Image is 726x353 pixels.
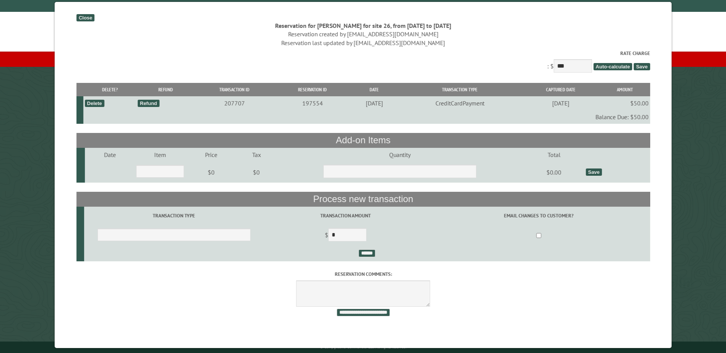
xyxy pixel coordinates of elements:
td: Tax [237,148,276,162]
td: Total [524,148,584,162]
label: Reservation comments: [76,270,650,278]
div: Reservation created by [EMAIL_ADDRESS][DOMAIN_NAME] [76,30,650,38]
td: CreditCardPayment [398,96,522,110]
div: Save [586,168,602,176]
td: 207707 [194,96,274,110]
td: Balance Due: $50.00 [83,110,650,124]
td: Item [135,148,185,162]
td: $0 [185,162,237,183]
small: © Campground Commander LLC. All rights reserved. [320,345,406,350]
th: Transaction Type [398,83,522,96]
span: Save [633,63,649,70]
td: $0 [237,162,276,183]
label: Rate Charge [76,50,650,57]
td: $ [264,225,427,246]
td: Date [85,148,135,162]
td: $50.00 [600,96,650,110]
th: Process new transaction [76,192,650,206]
th: Refund [136,83,194,96]
td: Price [185,148,237,162]
span: Auto-calculate [593,63,632,70]
th: Delete? [83,83,136,96]
div: Refund [137,100,159,107]
div: Reservation for [PERSON_NAME] for site 26, from [DATE] to [DATE] [76,21,650,30]
th: Amount [600,83,650,96]
td: Quantity [276,148,524,162]
th: Captured Date [522,83,600,96]
div: Delete [85,100,104,107]
th: Add-on Items [76,133,650,147]
label: Transaction Type [85,212,263,219]
label: Transaction Amount [265,212,426,219]
th: Date [351,83,398,96]
td: 197554 [274,96,351,110]
td: $0.00 [524,162,584,183]
td: [DATE] [522,96,600,110]
td: [DATE] [351,96,398,110]
div: Reservation last updated by [EMAIL_ADDRESS][DOMAIN_NAME] [76,39,650,47]
label: Email changes to customer? [429,212,649,219]
div: Close [76,14,94,21]
th: Transaction ID [194,83,274,96]
div: : $ [76,50,650,74]
th: Reservation ID [274,83,351,96]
